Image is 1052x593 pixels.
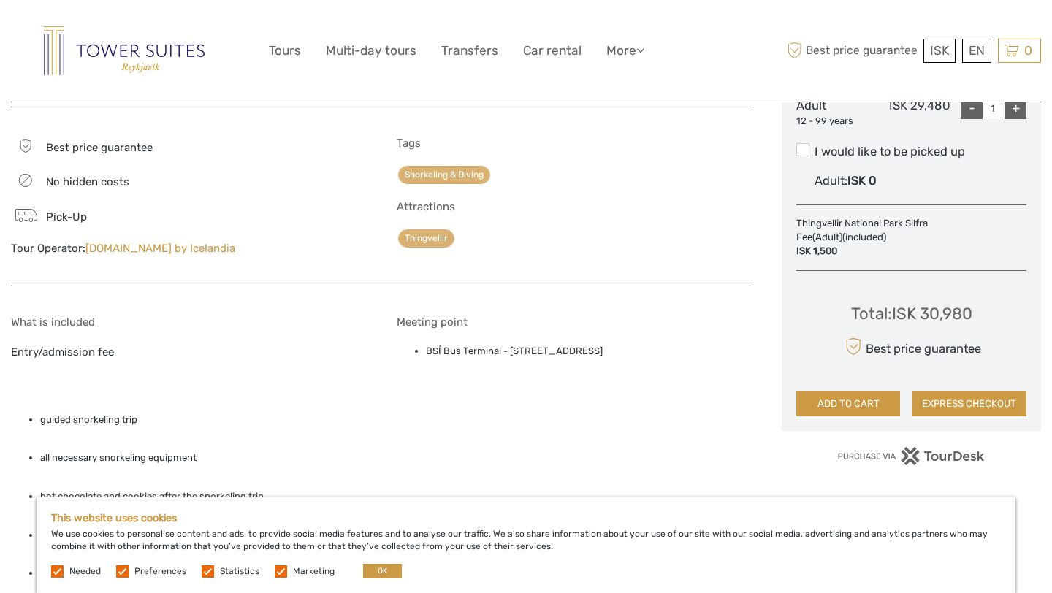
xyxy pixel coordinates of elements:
a: Car rental [523,40,582,61]
li: BSÍ Bus Terminal - [STREET_ADDRESS] [426,343,752,359]
span: ISK [930,43,949,58]
label: Preferences [134,565,186,578]
li: all necessary snorkeling equipment [40,450,366,466]
a: Multi-day tours [326,40,416,61]
a: More [606,40,644,61]
a: Snorkeling & Diving [398,166,490,184]
label: Marketing [293,565,335,578]
label: Needed [69,565,101,578]
div: - [961,97,983,119]
h5: What is included [11,315,366,329]
a: Thingvellir [398,229,454,248]
li: hot chocolate and cookies after the snorkeling trip [40,489,366,505]
div: EN [962,39,991,63]
span: No hidden costs [46,175,129,188]
div: + [1005,97,1026,119]
a: Transfers [441,40,498,61]
a: [DOMAIN_NAME] by Icelandia [85,242,235,255]
label: Statistics [220,565,259,578]
span: 0 [1022,43,1034,58]
li: guided snorkeling trip [40,412,366,428]
h5: Meeting point [397,315,752,329]
div: Best price guarantee [842,334,981,359]
div: 12 - 99 years [796,115,873,129]
p: We're away right now. Please check back later! [20,26,165,37]
h5: This website uses cookies [51,512,1001,524]
div: Thingvellir National Park Silfra Fee (Adult) (included) [796,217,969,259]
div: Total : ISK 30,980 [851,302,972,325]
div: ISK 1,500 [796,245,961,259]
button: Open LiveChat chat widget [168,23,186,40]
button: ADD TO CART [796,391,900,416]
span: Best price guarantee [46,141,153,154]
button: EXPRESS CHECKOUT [912,391,1026,416]
img: PurchaseViaTourDesk.png [837,447,986,465]
h5: Tags [397,137,752,150]
button: OK [363,564,402,578]
a: Tours [269,40,301,61]
span: Best price guarantee [784,39,920,63]
div: Adult [796,97,873,128]
p: Entry/admission fee [11,343,366,362]
span: ISK 0 [847,174,876,188]
span: Adult : [815,174,847,188]
div: We use cookies to personalise content and ads, to provide social media features and to analyse ou... [37,497,1015,593]
div: Tour Operator: [11,241,366,256]
img: Reykjavik Residence [44,26,205,75]
span: Pick-Up [46,210,87,223]
label: I would like to be picked up [796,143,1026,161]
h5: Attractions [397,200,752,213]
div: ISK 29,480 [873,97,950,128]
